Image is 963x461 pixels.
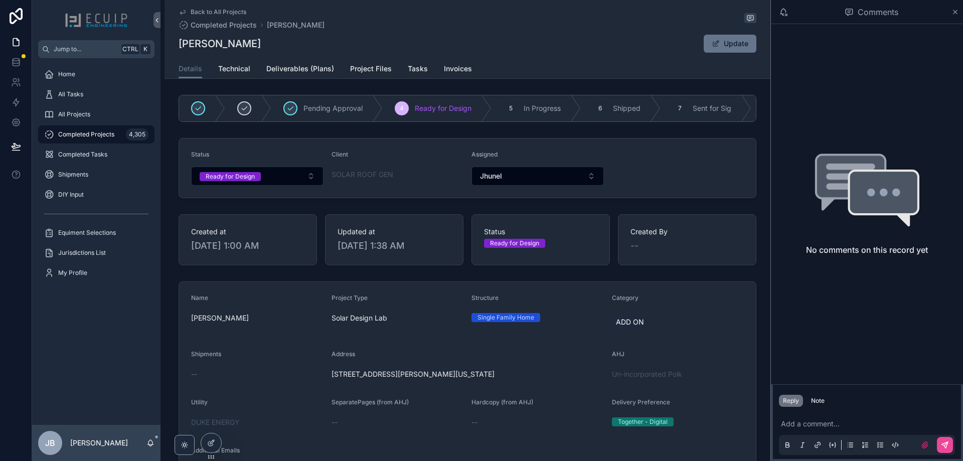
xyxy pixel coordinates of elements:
span: Delivery Preference [612,398,670,406]
a: DUKE ENERGY [191,417,240,427]
span: Comments [858,6,898,18]
span: -- [630,239,638,253]
span: [STREET_ADDRESS][PERSON_NAME][US_STATE] [332,369,604,379]
span: 6 [598,104,602,112]
div: Ready for Design [206,172,255,181]
span: 4 [400,104,404,112]
span: Address [332,350,355,358]
span: My Profile [58,269,87,277]
span: K [141,45,149,53]
span: 5 [509,104,513,112]
button: Reply [779,395,803,407]
span: Tasks [408,64,428,74]
a: Back to All Projects [179,8,246,16]
span: Updated at [338,227,451,237]
span: Completed Projects [58,130,114,138]
span: -- [191,369,197,379]
a: All Projects [38,105,154,123]
a: Technical [218,60,250,80]
span: Status [191,150,209,158]
p: [PERSON_NAME] [70,438,128,448]
span: Home [58,70,75,78]
div: Note [811,397,825,405]
a: [PERSON_NAME] [267,20,325,30]
a: Project Files [350,60,392,80]
span: Ready for Design [415,103,471,113]
span: Details [179,64,202,74]
span: Created By [630,227,744,237]
div: Ready for Design [490,239,539,248]
span: Sent for Sig [693,103,731,113]
span: [DATE] 1:00 AM [191,239,304,253]
span: Jump to... [54,45,117,53]
span: Solar Design Lab [332,313,387,323]
span: All Projects [58,110,90,118]
button: Select Button [191,167,324,186]
span: 7 [678,104,682,112]
h2: No comments on this record yet [806,244,928,256]
span: Shipments [58,171,88,179]
div: 4,305 [126,128,148,140]
span: DIY Input [58,191,84,199]
span: -- [332,417,338,427]
span: Structure [471,294,499,301]
a: Invoices [444,60,472,80]
a: Tasks [408,60,428,80]
span: Completed Tasks [58,150,107,159]
div: Single Family Home [477,313,534,322]
a: Details [179,60,202,79]
span: Shipped [613,103,640,113]
span: SeparatePages (from AHJ) [332,398,409,406]
button: Jump to...CtrlK [38,40,154,58]
span: [DATE] 1:38 AM [338,239,451,253]
div: scrollable content [32,58,160,295]
a: Deliverables (Plans) [266,60,334,80]
span: Name [191,294,208,301]
span: Jurisdictions List [58,249,106,257]
span: Created at [191,227,304,237]
span: Completed Projects [191,20,257,30]
span: Deliverables (Plans) [266,64,334,74]
span: [PERSON_NAME] [191,313,324,323]
span: Client [332,150,348,158]
a: All Tasks [38,85,154,103]
span: ADD ON [616,317,644,327]
span: JB [45,437,55,449]
span: Invoices [444,64,472,74]
span: Utility [191,398,208,406]
span: Status [484,227,597,237]
a: Completed Projects4,305 [38,125,154,143]
span: Jhunel [480,171,502,181]
a: SOLAR ROOF GEN [332,170,393,180]
a: Un-incorporated Polk [612,369,682,379]
span: Equiment Selections [58,229,116,237]
span: Assigned [471,150,498,158]
span: Project Files [350,64,392,74]
a: Completed Projects [179,20,257,30]
span: Shipments [191,350,221,358]
a: Shipments [38,166,154,184]
button: Note [807,395,829,407]
a: DIY Input [38,186,154,204]
a: Jurisdictions List [38,244,154,262]
span: Pending Approval [303,103,363,113]
button: Select Button [471,167,604,186]
a: Equiment Selections [38,224,154,242]
span: Project Type [332,294,368,301]
div: Together - Digital [618,417,668,426]
a: Home [38,65,154,83]
span: Technical [218,64,250,74]
span: Ctrl [121,44,139,54]
h1: [PERSON_NAME] [179,37,261,51]
a: My Profile [38,264,154,282]
span: All Tasks [58,90,83,98]
button: Update [704,35,756,53]
span: -- [471,417,477,427]
a: Completed Tasks [38,145,154,164]
img: App logo [65,12,128,28]
span: Category [612,294,638,301]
